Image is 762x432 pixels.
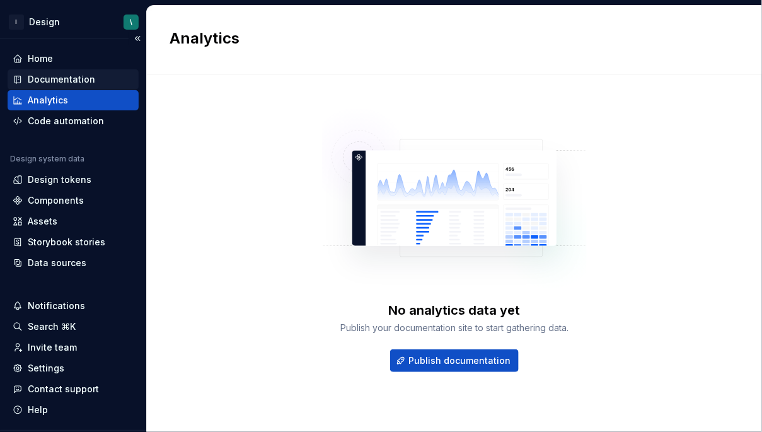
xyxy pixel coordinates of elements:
button: Publish documentation [390,349,519,372]
a: Invite team [8,337,139,358]
button: IDesign\ [3,8,144,35]
div: Code automation [28,115,104,127]
a: Analytics [8,90,139,110]
div: Home [28,52,53,65]
a: Assets [8,211,139,231]
a: Documentation [8,69,139,90]
a: Settings [8,358,139,378]
div: Data sources [28,257,86,269]
div: Settings [28,362,64,375]
div: Notifications [28,300,85,312]
div: Analytics [28,94,68,107]
a: Storybook stories [8,232,139,252]
span: Publish documentation [408,354,511,367]
div: No analytics data yet [389,301,521,319]
div: Search ⌘K [28,320,76,333]
div: Design [29,16,60,28]
div: Components [28,194,84,207]
div: I [9,15,24,30]
button: Search ⌘K [8,317,139,337]
div: \ [130,17,132,27]
a: Data sources [8,253,139,273]
button: Collapse sidebar [129,30,146,47]
h2: Analytics [170,28,240,49]
div: Documentation [28,73,95,86]
a: Code automation [8,111,139,131]
button: Help [8,400,139,420]
div: Help [28,404,48,416]
button: Contact support [8,379,139,399]
div: Contact support [28,383,99,395]
div: Assets [28,215,57,228]
div: Design tokens [28,173,91,186]
div: Publish your documentation site to start gathering data. [340,322,569,334]
button: Notifications [8,296,139,316]
div: Storybook stories [28,236,105,248]
a: Components [8,190,139,211]
div: Design system data [10,154,84,164]
div: Invite team [28,341,77,354]
a: Home [8,49,139,69]
a: Design tokens [8,170,139,190]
